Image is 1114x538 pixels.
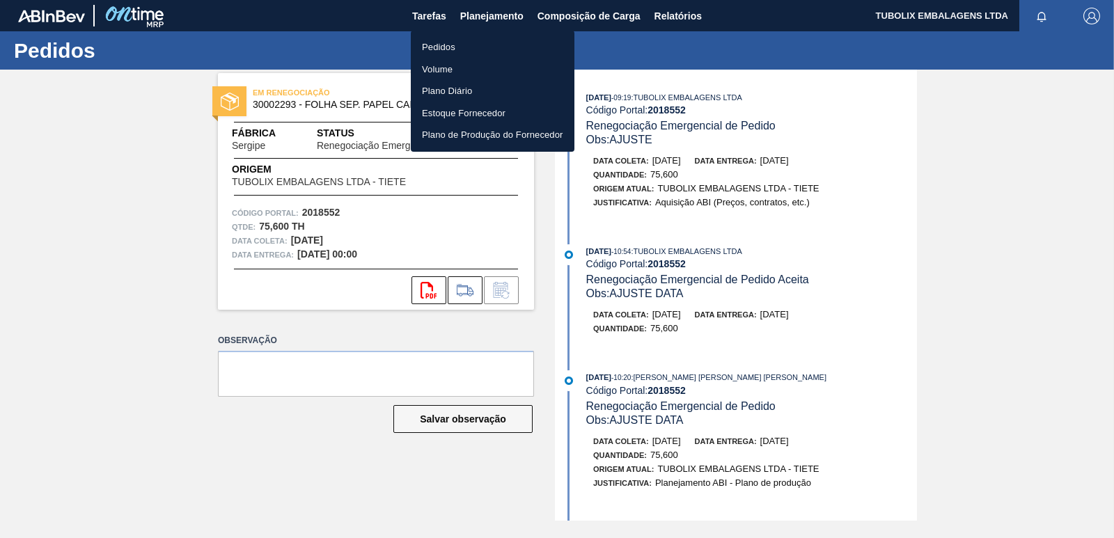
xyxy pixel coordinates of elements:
[411,124,574,146] a: Plano de Produção do Fornecedor
[411,102,574,125] a: Estoque Fornecedor
[411,80,574,102] a: Plano Diário
[411,58,574,81] a: Volume
[411,36,574,58] a: Pedidos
